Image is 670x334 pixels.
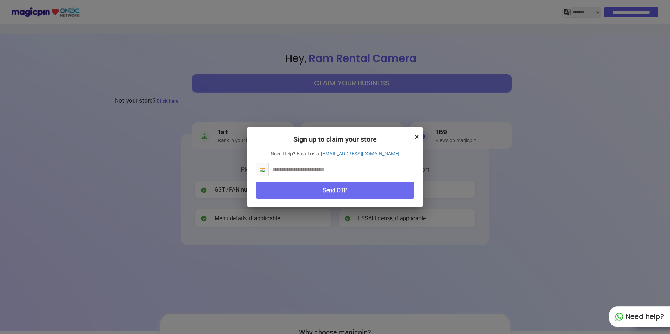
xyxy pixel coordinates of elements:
[609,306,670,327] div: Need help?
[615,313,623,321] img: whatapp_green.7240e66a.svg
[256,150,414,157] p: Need Help? Email us at
[415,131,419,142] button: ×
[256,135,414,150] h2: Sign up to claim your store
[256,182,414,199] button: Send OTP
[256,163,269,176] span: 🇮🇳
[321,150,399,157] a: [EMAIL_ADDRESS][DOMAIN_NAME]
